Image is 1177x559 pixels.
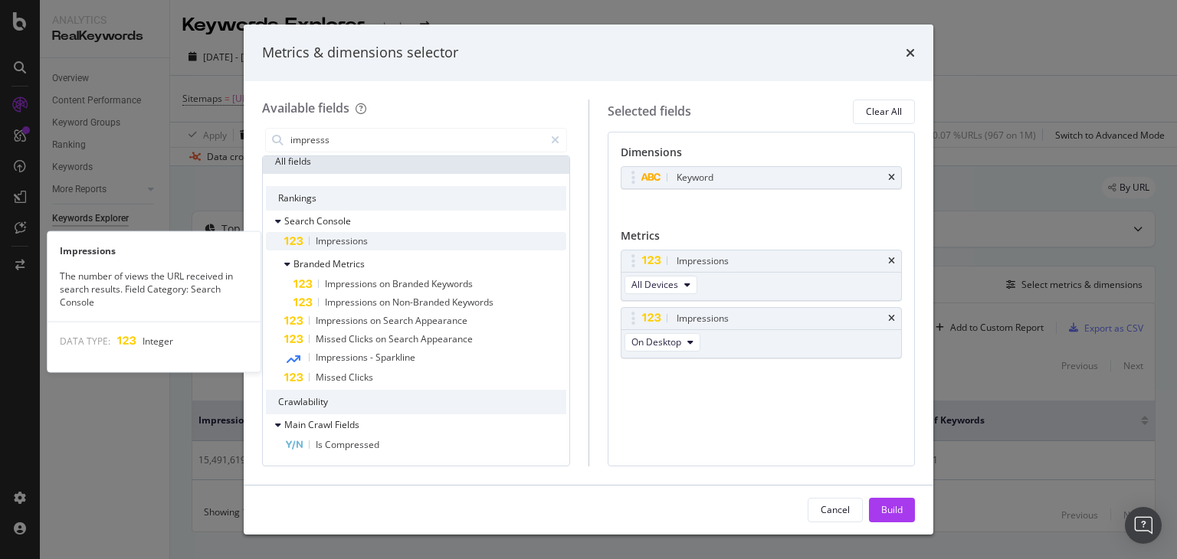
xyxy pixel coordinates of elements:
[316,332,349,345] span: Missed
[821,503,850,516] div: Cancel
[421,332,473,345] span: Appearance
[316,438,325,451] span: Is
[677,311,729,326] div: Impressions
[379,296,392,309] span: on
[389,332,421,345] span: Search
[266,390,566,414] div: Crawlability
[869,498,915,522] button: Build
[335,418,359,431] span: Fields
[621,307,903,358] div: ImpressionstimesOn Desktop
[263,149,569,174] div: All fields
[866,105,902,118] div: Clear All
[621,250,903,301] div: ImpressionstimesAll Devices
[316,314,370,327] span: Impressions
[392,296,452,309] span: Non-Branded
[325,438,379,451] span: Compressed
[325,277,379,290] span: Impressions
[262,43,458,63] div: Metrics & dimensions selector
[349,332,375,345] span: Clicks
[625,276,697,294] button: All Devices
[621,145,903,166] div: Dimensions
[266,186,566,211] div: Rankings
[284,214,316,227] span: Search
[881,503,903,516] div: Build
[452,296,493,309] span: Keywords
[625,333,700,351] button: On Desktop
[375,351,415,364] span: Sparkline
[808,498,863,522] button: Cancel
[262,100,349,116] div: Available fields
[370,351,375,364] span: -
[284,418,308,431] span: Main
[379,277,392,290] span: on
[375,332,389,345] span: on
[677,170,713,185] div: Keyword
[621,166,903,189] div: Keywordtimes
[631,278,678,291] span: All Devices
[888,257,895,266] div: times
[48,244,261,257] div: Impressions
[888,173,895,182] div: times
[631,335,681,348] span: On Desktop
[316,214,351,227] span: Console
[906,43,915,63] div: times
[293,257,333,270] span: Branded
[244,25,933,534] div: modal
[383,314,415,327] span: Search
[621,228,903,250] div: Metrics
[325,296,379,309] span: Impressions
[677,253,729,269] div: Impressions
[316,234,368,247] span: Impressions
[431,277,473,290] span: Keywords
[888,314,895,323] div: times
[370,314,383,327] span: on
[289,129,544,152] input: Search by field name
[308,418,335,431] span: Crawl
[392,277,431,290] span: Branded
[316,371,349,384] span: Missed
[1125,507,1162,544] div: Open Intercom Messenger
[48,270,261,309] div: The number of views the URL received in search results. Field Category: Search Console
[853,100,915,124] button: Clear All
[415,314,467,327] span: Appearance
[333,257,365,270] span: Metrics
[316,351,370,364] span: Impressions
[608,103,691,120] div: Selected fields
[349,371,373,384] span: Clicks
